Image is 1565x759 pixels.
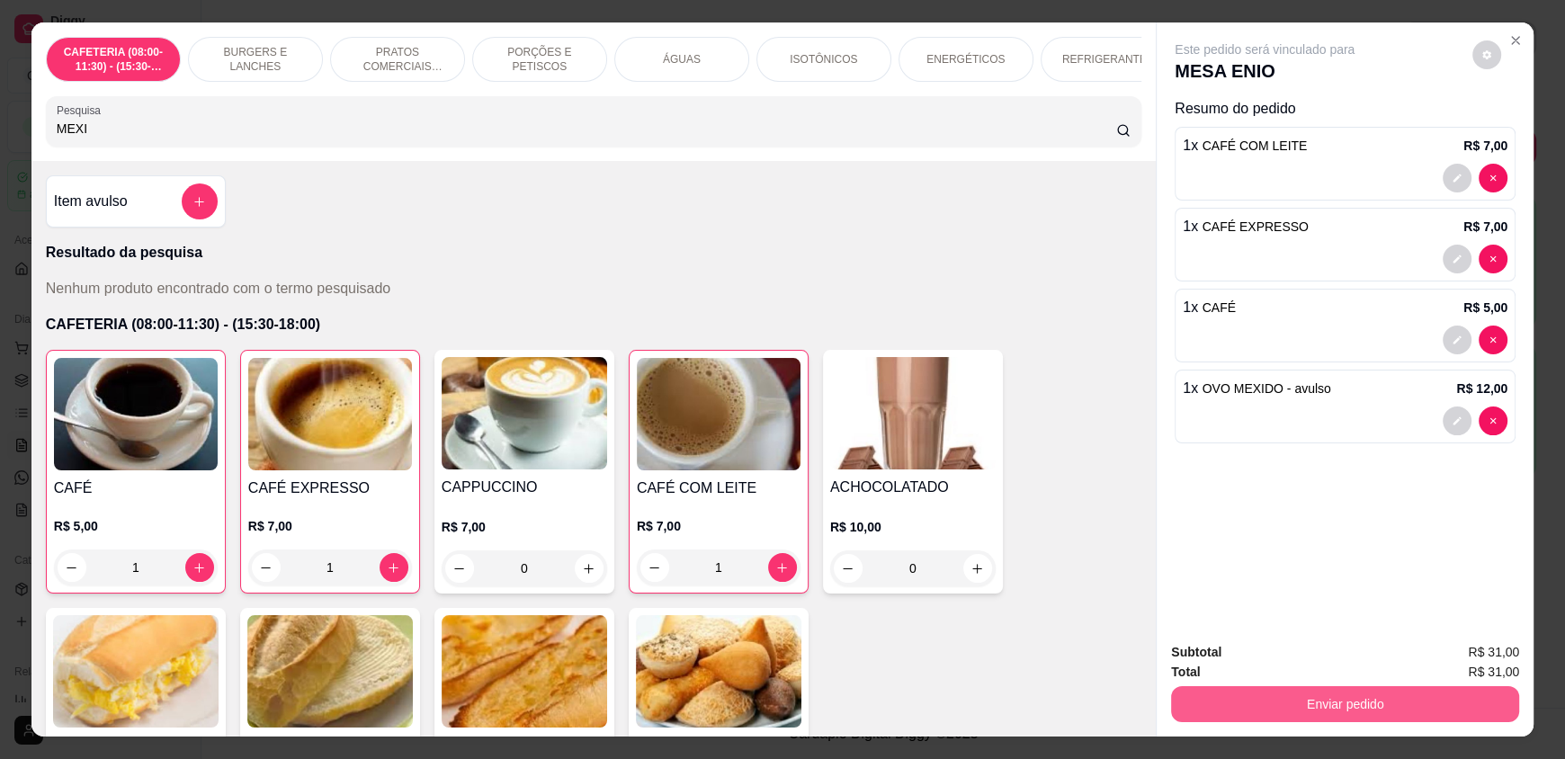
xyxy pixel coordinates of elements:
p: R$ 12,00 [1456,379,1507,397]
span: CAFÉ EXPRESSO [1203,219,1309,234]
p: 1 x [1183,135,1307,156]
span: R$ 31,00 [1468,642,1519,662]
h4: PÃO COM OVO [53,735,219,756]
input: Pesquisa [57,120,1117,138]
span: CAFÉ [1203,300,1236,315]
p: R$ 7,00 [1463,137,1507,155]
p: 1 x [1183,216,1309,237]
p: BURGERS E LANCHES [203,45,308,74]
p: CAFETERIA (08:00-11:30) - (15:30-18:00) [61,45,165,74]
p: 1 x [1183,378,1331,399]
button: decrease-product-quantity [1443,406,1471,435]
span: OVO MEXIDO - avulso [1203,381,1331,396]
p: 1 x [1183,297,1236,318]
button: decrease-product-quantity [1479,406,1507,435]
h4: PÃO COM MANTEIGA [247,735,413,756]
button: increase-product-quantity [185,553,214,582]
button: decrease-product-quantity [1479,326,1507,354]
button: decrease-product-quantity [1479,164,1507,192]
button: add-separate-item [182,183,218,219]
button: increase-product-quantity [768,553,797,582]
h4: PÃO NA CHAPA [442,735,607,756]
p: PRATOS COMERCIAIS (11:30-15:30) [345,45,450,74]
strong: Subtotal [1171,645,1221,659]
p: Nenhum produto encontrado com o termo pesquisado [46,278,390,299]
img: product-image [54,358,218,470]
button: decrease-product-quantity [58,553,86,582]
p: Este pedido será vinculado para [1175,40,1355,58]
button: Close [1501,26,1530,55]
p: CAFETERIA (08:00-11:30) - (15:30-18:00) [46,314,1141,335]
img: product-image [442,357,607,469]
p: R$ 7,00 [1463,218,1507,236]
button: decrease-product-quantity [445,554,474,583]
h4: ACHOCOLATADO [830,477,996,498]
p: MESA ENIO [1175,58,1355,84]
img: product-image [830,357,996,469]
p: Resumo do pedido [1175,98,1516,120]
button: increase-product-quantity [963,554,992,583]
button: increase-product-quantity [575,554,604,583]
p: PORÇÕES E PETISCOS [487,45,592,74]
h4: CAFÉ EXPRESSO [248,478,412,499]
button: decrease-product-quantity [252,553,281,582]
span: R$ 31,00 [1468,662,1519,682]
p: ENERGÉTICOS [926,52,1005,67]
p: Resultado da pesquisa [46,242,1141,263]
h4: CAFÉ COM LEITE [637,478,800,499]
label: Pesquisa [57,103,107,118]
button: decrease-product-quantity [1443,245,1471,273]
button: decrease-product-quantity [1443,326,1471,354]
img: product-image [636,615,801,728]
button: decrease-product-quantity [1479,245,1507,273]
p: R$ 7,00 [442,518,607,536]
button: increase-product-quantity [380,553,408,582]
h4: SALGADOS [636,735,801,756]
img: product-image [248,358,412,470]
h4: Item avulso [54,191,128,212]
h4: CAFÉ [54,478,218,499]
img: product-image [53,615,219,728]
img: product-image [442,615,607,728]
img: product-image [247,615,413,728]
p: R$ 7,00 [248,517,412,535]
p: R$ 5,00 [1463,299,1507,317]
p: R$ 5,00 [54,517,218,535]
p: REFRIGERANTES [1062,52,1154,67]
p: ÁGUAS [663,52,701,67]
img: product-image [637,358,800,470]
p: R$ 10,00 [830,518,996,536]
span: CAFÉ COM LEITE [1203,138,1308,153]
h4: CAPPUCCINO [442,477,607,498]
button: decrease-product-quantity [1443,164,1471,192]
p: R$ 7,00 [637,517,800,535]
strong: Total [1171,665,1200,679]
p: ISOTÔNICOS [790,52,857,67]
button: decrease-product-quantity [834,554,863,583]
button: decrease-product-quantity [640,553,669,582]
button: Enviar pedido [1171,686,1519,722]
button: decrease-product-quantity [1472,40,1501,69]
